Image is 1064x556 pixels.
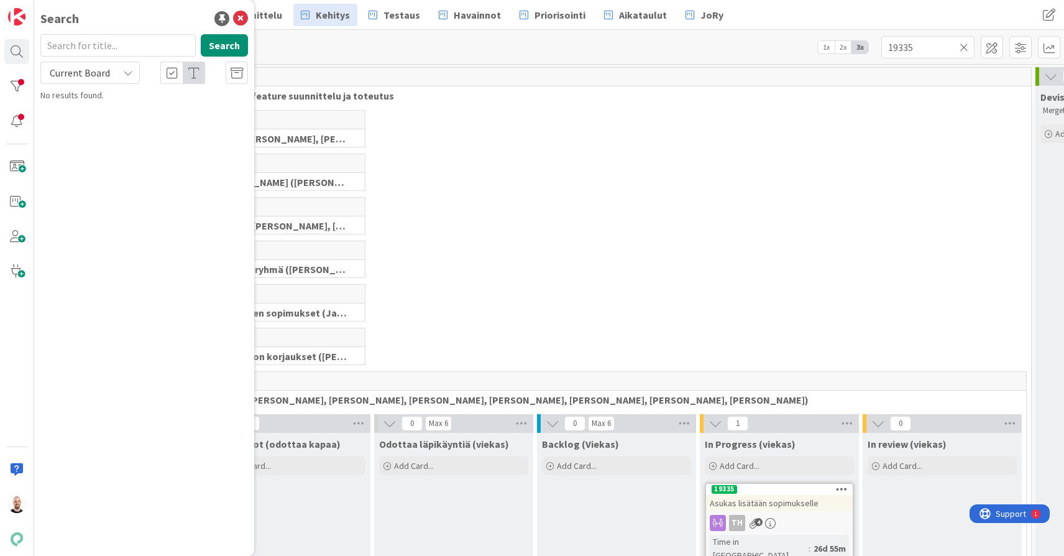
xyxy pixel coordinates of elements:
[712,485,737,494] div: 19335
[706,484,853,511] div: 19335Asukas lisätään sopimukselle
[810,542,849,555] div: 26d 55m
[809,542,810,555] span: :
[754,518,763,526] span: 4
[40,34,196,57] input: Search for title...
[700,7,723,22] span: JoRy
[592,420,611,427] div: Max 6
[883,460,922,471] span: Add Card...
[213,394,1011,406] span: Viekas (Samuli, Saara, Mika, Pirjo, Keijo, TommiHä, Rasmus)
[431,4,508,26] a: Havainnot
[213,307,349,319] span: Yleistilojen sopimukset (Jaakko, VilleP, TommiL, Simo)
[213,220,349,232] span: Perintä (Jaakko, PetriH, MikkoV, Pasi)
[597,4,674,26] a: Aikataulut
[564,416,585,431] span: 0
[705,438,796,450] span: In Progress (viekas)
[394,460,434,471] span: Add Card...
[890,416,911,431] span: 0
[201,34,248,57] button: Search
[379,438,509,450] span: Odottaa läpikäyntiä (viekas)
[213,263,349,276] span: Laskutusryhmä (Antti, Keijo)
[65,5,68,15] div: 1
[8,531,25,548] img: avatar
[216,438,341,450] span: Havainnot (odottaa kapaa)
[881,36,975,58] input: Quick Filter...
[213,350,349,363] span: Kirjanpidon korjaukset (Jussi, JaakkoHä)
[50,67,110,79] span: Current Board
[710,498,819,509] span: Asukas lisätään sopimukselle
[706,484,853,495] div: 19335
[8,496,25,513] img: TM
[706,515,853,531] div: TH
[316,7,350,22] span: Kehitys
[213,176,349,188] span: Halti (Sebastian, VilleH, Riikka, Antti, MikkoV, PetriH, PetriM)
[851,41,868,53] span: 3x
[818,41,835,53] span: 1x
[8,8,25,25] img: Visit kanbanzone.com
[40,9,79,28] div: Search
[534,7,585,22] span: Priorisointi
[40,89,248,102] div: No results found.
[678,4,731,26] a: JoRy
[401,416,423,431] span: 0
[454,7,501,22] span: Havainnot
[213,132,349,145] span: Core (Pasi, Jussi, JaakkoHä, Jyri, Leo, MikkoK, Väinö, MattiH)
[727,416,748,431] span: 1
[293,4,357,26] a: Kehitys
[619,7,667,22] span: Aikataulut
[835,41,851,53] span: 2x
[383,7,420,22] span: Testaus
[229,7,282,22] span: Suunnittelu
[429,420,448,427] div: Max 6
[729,515,745,531] div: TH
[868,438,947,450] span: In review (viekas)
[208,90,1016,102] span: Tekninen feature suunnittelu ja toteutus
[26,2,57,17] span: Support
[542,438,619,450] span: Backlog (Viekas)
[512,4,593,26] a: Priorisointi
[557,460,597,471] span: Add Card...
[361,4,428,26] a: Testaus
[720,460,759,471] span: Add Card...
